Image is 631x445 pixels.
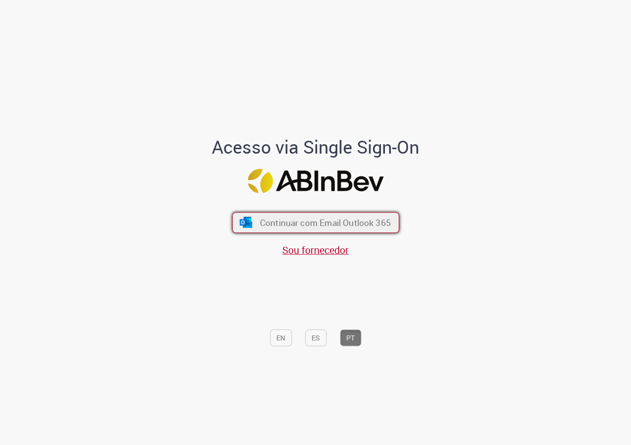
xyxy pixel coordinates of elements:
span: Continuar com Email Outlook 365 [259,217,390,228]
button: ES [305,330,326,346]
button: PT [340,330,361,346]
img: Logo ABInBev [248,169,383,193]
img: ícone Azure/Microsoft 360 [239,217,253,228]
button: EN [270,330,292,346]
button: ícone Azure/Microsoft 360 Continuar com Email Outlook 365 [232,212,399,233]
h1: Acesso via Single Sign-On [178,137,453,157]
a: Sou fornecedor [282,243,349,257]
